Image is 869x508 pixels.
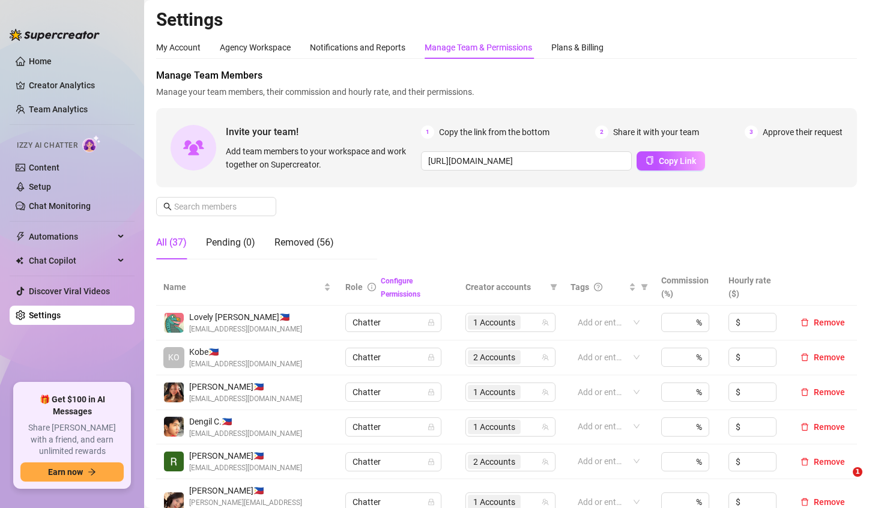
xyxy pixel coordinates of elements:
[189,415,302,428] span: Dengil C. 🇵🇭
[814,457,845,467] span: Remove
[29,251,114,270] span: Chat Copilot
[428,423,435,431] span: lock
[189,345,302,358] span: Kobe 🇵🇭
[226,145,416,171] span: Add team members to your workspace and work together on Supercreator.
[814,497,845,507] span: Remove
[17,140,77,151] span: Izzy AI Chatter
[468,315,521,330] span: 1 Accounts
[542,423,549,431] span: team
[156,269,338,306] th: Name
[353,313,434,331] span: Chatter
[637,151,705,171] button: Copy Link
[368,283,376,291] span: info-circle
[274,235,334,250] div: Removed (56)
[163,280,321,294] span: Name
[595,125,608,139] span: 2
[542,354,549,361] span: team
[156,85,857,98] span: Manage your team members, their commission and hourly rate, and their permissions.
[353,348,434,366] span: Chatter
[473,420,515,434] span: 1 Accounts
[381,277,420,298] a: Configure Permissions
[345,282,363,292] span: Role
[550,283,557,291] span: filter
[571,280,589,294] span: Tags
[468,385,521,399] span: 1 Accounts
[164,313,184,333] img: Lovely Gablines
[814,352,845,362] span: Remove
[473,351,515,364] span: 2 Accounts
[853,467,862,477] span: 1
[425,41,532,54] div: Manage Team & Permissions
[801,353,809,361] span: delete
[226,124,421,139] span: Invite your team!
[796,455,850,469] button: Remove
[189,462,302,474] span: [EMAIL_ADDRESS][DOMAIN_NAME]
[542,498,549,506] span: team
[468,455,521,469] span: 2 Accounts
[156,68,857,83] span: Manage Team Members
[796,420,850,434] button: Remove
[10,29,100,41] img: logo-BBDzfeDw.svg
[29,227,114,246] span: Automations
[29,182,51,192] a: Setup
[29,286,110,296] a: Discover Viral Videos
[189,358,302,370] span: [EMAIL_ADDRESS][DOMAIN_NAME]
[353,418,434,436] span: Chatter
[814,318,845,327] span: Remove
[745,125,758,139] span: 3
[174,200,259,213] input: Search members
[654,269,721,306] th: Commission (%)
[16,256,23,265] img: Chat Copilot
[801,458,809,466] span: delete
[796,385,850,399] button: Remove
[465,280,545,294] span: Creator accounts
[20,462,124,482] button: Earn nowarrow-right
[189,380,302,393] span: [PERSON_NAME] 🇵🇭
[548,278,560,296] span: filter
[88,468,96,476] span: arrow-right
[428,458,435,465] span: lock
[468,420,521,434] span: 1 Accounts
[29,310,61,320] a: Settings
[638,278,650,296] span: filter
[473,455,515,468] span: 2 Accounts
[189,428,302,440] span: [EMAIL_ADDRESS][DOMAIN_NAME]
[814,387,845,397] span: Remove
[189,324,302,335] span: [EMAIL_ADDRESS][DOMAIN_NAME]
[439,125,550,139] span: Copy the link from the bottom
[801,318,809,327] span: delete
[82,135,101,153] img: AI Chatter
[220,41,291,54] div: Agency Workspace
[156,8,857,31] h2: Settings
[189,393,302,405] span: [EMAIL_ADDRESS][DOMAIN_NAME]
[29,163,59,172] a: Content
[801,388,809,396] span: delete
[428,354,435,361] span: lock
[164,383,184,402] img: Aliyah Espiritu
[164,452,184,471] img: Riza Joy Barrera
[646,156,654,165] span: copy
[48,467,83,477] span: Earn now
[828,467,857,496] iframe: Intercom live chat
[156,235,187,250] div: All (37)
[721,269,789,306] th: Hourly rate ($)
[542,319,549,326] span: team
[641,283,648,291] span: filter
[353,453,434,471] span: Chatter
[542,458,549,465] span: team
[801,498,809,506] span: delete
[763,125,843,139] span: Approve their request
[29,104,88,114] a: Team Analytics
[468,350,521,364] span: 2 Accounts
[29,76,125,95] a: Creator Analytics
[814,422,845,432] span: Remove
[16,232,25,241] span: thunderbolt
[428,498,435,506] span: lock
[189,310,302,324] span: Lovely [PERSON_NAME] 🇵🇭
[156,41,201,54] div: My Account
[421,125,434,139] span: 1
[542,389,549,396] span: team
[659,156,696,166] span: Copy Link
[163,202,172,211] span: search
[189,484,331,497] span: [PERSON_NAME] 🇵🇭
